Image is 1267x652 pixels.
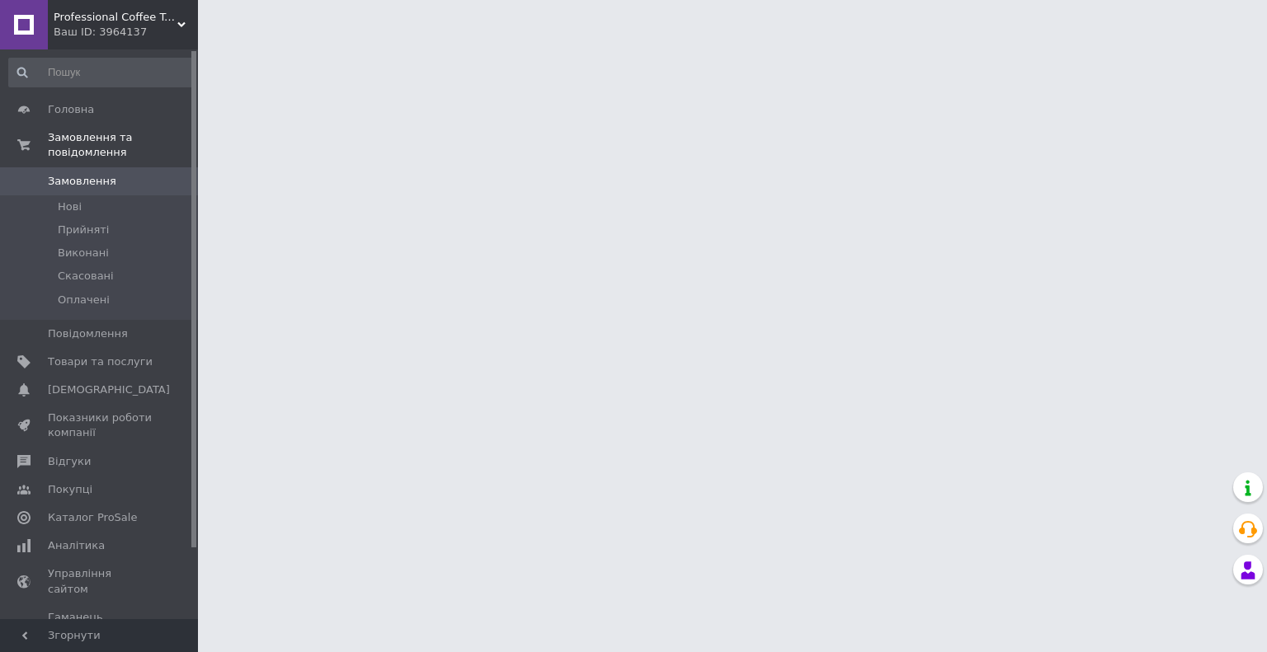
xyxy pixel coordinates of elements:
[58,269,114,284] span: Скасовані
[58,293,110,307] span: Оплачені
[48,610,153,640] span: Гаманець компанії
[48,538,105,553] span: Аналітика
[48,326,128,341] span: Повідомлення
[54,25,198,40] div: Ваш ID: 3964137
[58,223,109,237] span: Прийняті
[48,130,198,160] span: Замовлення та повідомлення
[48,410,153,440] span: Показники роботи компанії
[54,10,177,25] span: Professional Coffee Tools
[48,454,91,469] span: Відгуки
[48,510,137,525] span: Каталог ProSale
[48,354,153,369] span: Товари та послуги
[48,482,92,497] span: Покупці
[8,58,195,87] input: Пошук
[48,566,153,596] span: Управління сайтом
[58,199,82,214] span: Нові
[48,382,170,397] span: [DEMOGRAPHIC_DATA]
[58,246,109,260] span: Виконані
[48,102,94,117] span: Головна
[48,174,116,189] span: Замовлення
